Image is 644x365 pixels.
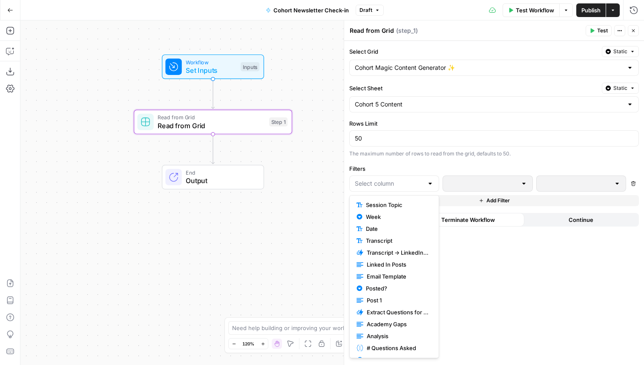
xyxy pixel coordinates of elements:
span: Questions Asked [367,356,428,364]
span: Publish [581,6,601,14]
div: Read from GridRead from GridStep 1 [134,110,292,135]
span: Extract Questions for Gaps & Trends [367,308,428,316]
span: Add Filter [486,197,510,204]
label: Select Sheet [349,84,598,92]
input: Select column [355,179,423,188]
span: # Questions Asked [367,344,428,352]
div: Step 1 [269,118,287,127]
span: Cohort Newsletter Check-in [273,6,349,14]
span: Read from Grid [158,121,265,131]
span: Date [366,224,428,233]
span: Output [186,175,255,186]
div: The maximum number of rows to read from the grid, defaults to 50. [349,150,639,158]
button: Static [602,46,639,57]
button: Publish [576,3,606,17]
span: Posted? [366,284,428,293]
div: WorkflowSet InputsInputs [134,55,292,79]
button: Continue [524,213,637,227]
button: Test Workflow [503,3,559,17]
button: Test [586,25,612,36]
div: Inputs [241,62,259,72]
span: Continue [569,216,593,224]
span: Terminate Workflow [441,216,495,224]
span: Session Topic [366,201,428,209]
button: Add Filter [349,195,639,206]
span: Workflow [186,58,236,66]
span: 120% [242,340,254,347]
label: Rows Limit [349,119,639,128]
span: Static [613,48,627,55]
span: Post 1 [367,296,428,305]
input: Cohort 5 Content [355,100,623,109]
textarea: Read from Grid [350,26,394,35]
label: Filters [349,164,639,173]
span: Analysis [367,332,428,340]
button: Cohort Newsletter Check-in [261,3,354,17]
span: Transcript -> LinkedIn Post Generator [367,248,428,257]
span: Read from Grid [158,113,265,121]
g: Edge from start to step_1 [211,79,214,109]
span: Test [597,27,608,34]
span: End [186,169,255,177]
span: Email Template [367,272,428,281]
span: Set Inputs [186,65,236,75]
input: Cohort Magic Content Generator ✨ [355,63,623,72]
span: Linked In Posts [367,260,428,269]
span: Test Workflow [516,6,554,14]
div: EndOutput [134,165,292,190]
span: Academy Gaps [367,320,428,328]
span: Transcript [366,236,428,245]
button: Static [602,83,639,94]
span: Week [366,213,428,221]
span: Draft [359,6,372,14]
g: Edge from step_1 to end [211,134,214,164]
label: Select Grid [349,47,598,56]
span: ( step_1 ) [396,26,418,35]
button: Draft [356,5,384,16]
span: Static [613,84,627,92]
